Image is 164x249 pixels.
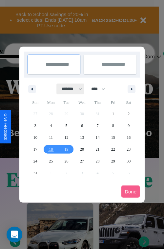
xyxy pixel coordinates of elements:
[105,120,121,132] button: 8
[121,143,136,155] button: 23
[111,143,115,155] span: 22
[28,143,43,155] button: 17
[127,132,131,143] span: 16
[95,132,99,143] span: 14
[59,132,74,143] button: 12
[90,143,105,155] button: 21
[49,155,53,167] span: 25
[105,108,121,120] button: 1
[74,143,90,155] button: 20
[121,120,136,132] button: 9
[105,97,121,108] span: Fri
[74,155,90,167] button: 27
[59,143,74,155] button: 19
[95,143,99,155] span: 21
[81,120,83,132] span: 6
[111,155,115,167] span: 29
[127,155,131,167] span: 30
[111,132,115,143] span: 15
[28,120,43,132] button: 3
[33,143,37,155] span: 17
[33,167,37,179] span: 31
[105,143,121,155] button: 22
[49,132,53,143] span: 11
[96,120,98,132] span: 7
[90,155,105,167] button: 28
[121,186,140,198] button: Done
[59,97,74,108] span: Tue
[28,155,43,167] button: 24
[28,97,43,108] span: Sun
[65,155,69,167] span: 26
[95,155,99,167] span: 28
[74,132,90,143] button: 13
[65,143,69,155] span: 19
[59,155,74,167] button: 26
[90,120,105,132] button: 7
[128,120,130,132] span: 9
[49,143,53,155] span: 18
[74,120,90,132] button: 6
[33,155,37,167] span: 24
[28,132,43,143] button: 10
[105,132,121,143] button: 15
[43,97,58,108] span: Mon
[80,155,84,167] span: 27
[90,97,105,108] span: Thu
[80,132,84,143] span: 13
[74,97,90,108] span: Wed
[59,120,74,132] button: 5
[66,120,68,132] span: 5
[43,120,58,132] button: 4
[43,143,58,155] button: 18
[105,155,121,167] button: 29
[128,108,130,120] span: 2
[3,113,8,140] div: Give Feedback
[80,143,84,155] span: 20
[121,108,136,120] button: 2
[34,120,36,132] span: 3
[112,120,114,132] span: 8
[43,132,58,143] button: 11
[65,132,69,143] span: 12
[90,132,105,143] button: 14
[50,120,52,132] span: 4
[121,97,136,108] span: Sat
[43,155,58,167] button: 25
[121,155,136,167] button: 30
[112,108,114,120] span: 1
[33,132,37,143] span: 10
[127,143,131,155] span: 23
[7,227,22,242] div: Open Intercom Messenger
[121,132,136,143] button: 16
[28,167,43,179] button: 31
